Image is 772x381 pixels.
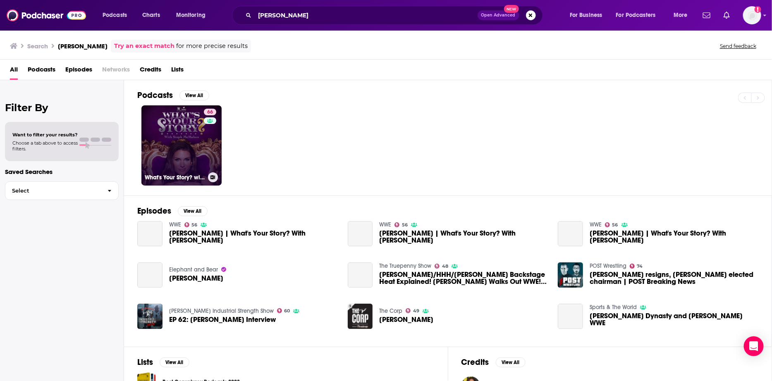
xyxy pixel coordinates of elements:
[674,10,688,21] span: More
[137,357,189,367] a: ListsView All
[348,304,373,329] a: Stephanie McMahon
[137,206,171,216] h2: Episodes
[97,9,138,22] button: open menu
[169,266,218,273] a: Elephant and Bear
[379,316,433,323] span: [PERSON_NAME]
[590,304,637,311] a: Sports & The World
[478,10,519,20] button: Open AdvancedNew
[137,9,165,22] a: Charts
[169,221,181,228] a: WWE
[204,109,216,115] a: 66
[442,264,448,268] span: 48
[590,312,758,326] a: Steph Curry Dynasty and Vince McMahon's WWE
[145,174,205,181] h3: What's Your Story? with [PERSON_NAME]
[160,357,189,367] button: View All
[379,307,402,314] a: The Corp
[590,271,758,285] a: Stephanie McMahon resigns, Vince McMahon elected chairman | POST Breaking News
[169,230,338,244] span: [PERSON_NAME] | What's Your Story? With [PERSON_NAME]
[176,41,248,51] span: for more precise results
[348,262,373,288] a: Shane/HHH/Steph McMahon Backstage Heat Explained! Ryback Walks Out WWE! | The Fin Martin Report #8
[27,42,48,50] h3: Search
[137,304,163,329] img: EP 62: Stephanie McMahon Interview
[611,9,668,22] button: open menu
[12,140,78,152] span: Choose a tab above to access filters.
[140,63,161,80] a: Credits
[612,223,618,227] span: 56
[413,309,419,313] span: 49
[668,9,698,22] button: open menu
[637,264,643,268] span: 74
[284,309,290,313] span: 60
[379,262,431,269] a: The Truepenny Show
[5,188,101,193] span: Select
[379,221,391,228] a: WWE
[240,6,551,25] div: Search podcasts, credits, & more...
[178,206,208,216] button: View All
[590,230,758,244] span: [PERSON_NAME] | What's Your Story? With [PERSON_NAME]
[558,262,583,288] img: Stephanie McMahon resigns, Vince McMahon elected chairman | POST Breaking News
[406,308,419,313] a: 49
[170,9,216,22] button: open menu
[179,90,209,100] button: View All
[5,181,119,200] button: Select
[5,168,119,176] p: Saved Searches
[744,336,764,356] div: Open Intercom Messenger
[137,90,209,100] a: PodcastsView All
[12,132,78,138] span: Want to filter your results?
[379,230,548,244] span: [PERSON_NAME] | What's Your Story? With [PERSON_NAME]
[379,271,548,285] a: Shane/HHH/Steph McMahon Backstage Heat Explained! Ryback Walks Out WWE! | The Fin Martin Report #8
[435,264,448,269] a: 48
[743,6,761,24] span: Logged in as kerlinebatista
[558,221,583,246] a: Dana White | What's Your Story? With Steph McMahon
[379,271,548,285] span: [PERSON_NAME]/HHH/[PERSON_NAME] Backstage Heat Explained! [PERSON_NAME] Walks Out WWE! | The Fin ...
[169,316,276,323] a: EP 62: Stephanie McMahon Interview
[277,308,290,313] a: 60
[184,222,198,227] a: 56
[114,41,174,51] a: Try an exact match
[28,63,55,80] a: Podcasts
[207,108,213,117] span: 66
[169,316,276,323] span: EP 62: [PERSON_NAME] Interview
[504,5,519,13] span: New
[7,7,86,23] img: Podchaser - Follow, Share and Rate Podcasts
[379,230,548,244] a: Dana White | What's Your Story? With Steph McMahon
[743,6,761,24] img: User Profile
[137,90,173,100] h2: Podcasts
[141,105,222,186] a: 66What's Your Story? with [PERSON_NAME]
[191,223,197,227] span: 56
[720,8,733,22] a: Show notifications dropdown
[171,63,184,80] a: Lists
[700,8,714,22] a: Show notifications dropdown
[590,271,758,285] span: [PERSON_NAME] resigns, [PERSON_NAME] elected chairman | POST Breaking News
[564,9,613,22] button: open menu
[10,63,18,80] a: All
[348,221,373,246] a: Dana White | What's Your Story? With Steph McMahon
[137,262,163,288] a: Steph McMahon
[169,230,338,244] a: Michael Rubin | What's Your Story? With Steph McMahon
[137,206,208,216] a: EpisodesView All
[605,222,618,227] a: 56
[137,221,163,246] a: Michael Rubin | What's Your Story? With Steph McMahon
[65,63,92,80] a: Episodes
[743,6,761,24] button: Show profile menu
[176,10,206,21] span: Monitoring
[558,304,583,329] a: Steph Curry Dynasty and Vince McMahon's WWE
[58,42,108,50] h3: [PERSON_NAME]
[461,357,526,367] a: CreditsView All
[461,357,489,367] h2: Credits
[137,357,153,367] h2: Lists
[169,307,274,314] a: Joe DeFranco's Industrial Strength Show
[169,275,223,282] span: [PERSON_NAME]
[570,10,602,21] span: For Business
[103,10,127,21] span: Podcasts
[402,223,408,227] span: 56
[755,6,761,13] svg: Add a profile image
